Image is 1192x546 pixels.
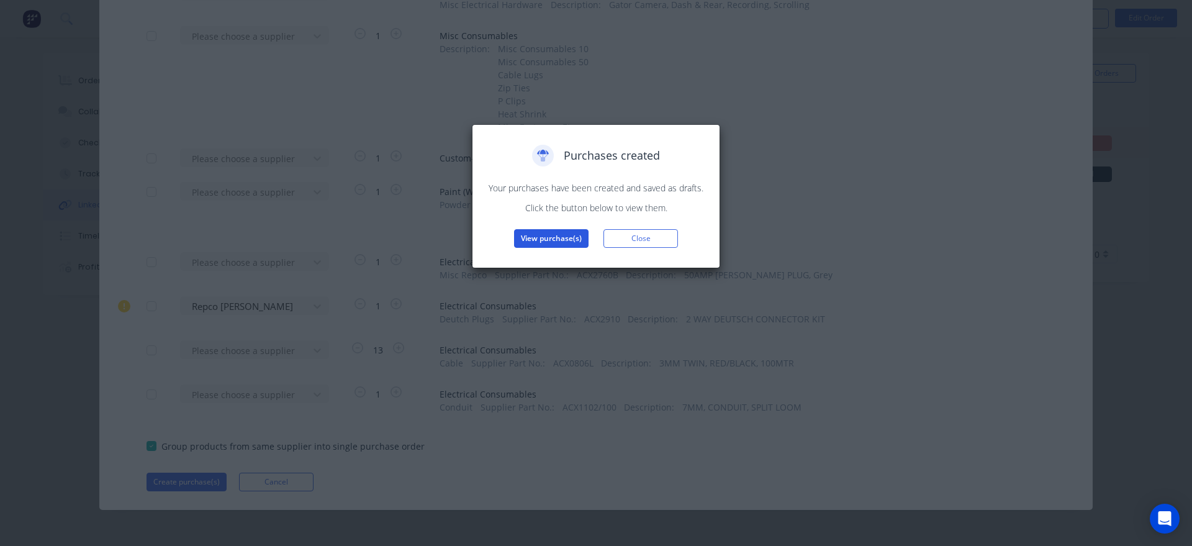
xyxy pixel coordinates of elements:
[564,147,660,164] span: Purchases created
[603,229,678,248] button: Close
[485,201,707,214] p: Click the button below to view them.
[514,229,589,248] button: View purchase(s)
[485,181,707,194] p: Your purchases have been created and saved as drafts.
[1150,504,1180,534] div: Open Intercom Messenger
